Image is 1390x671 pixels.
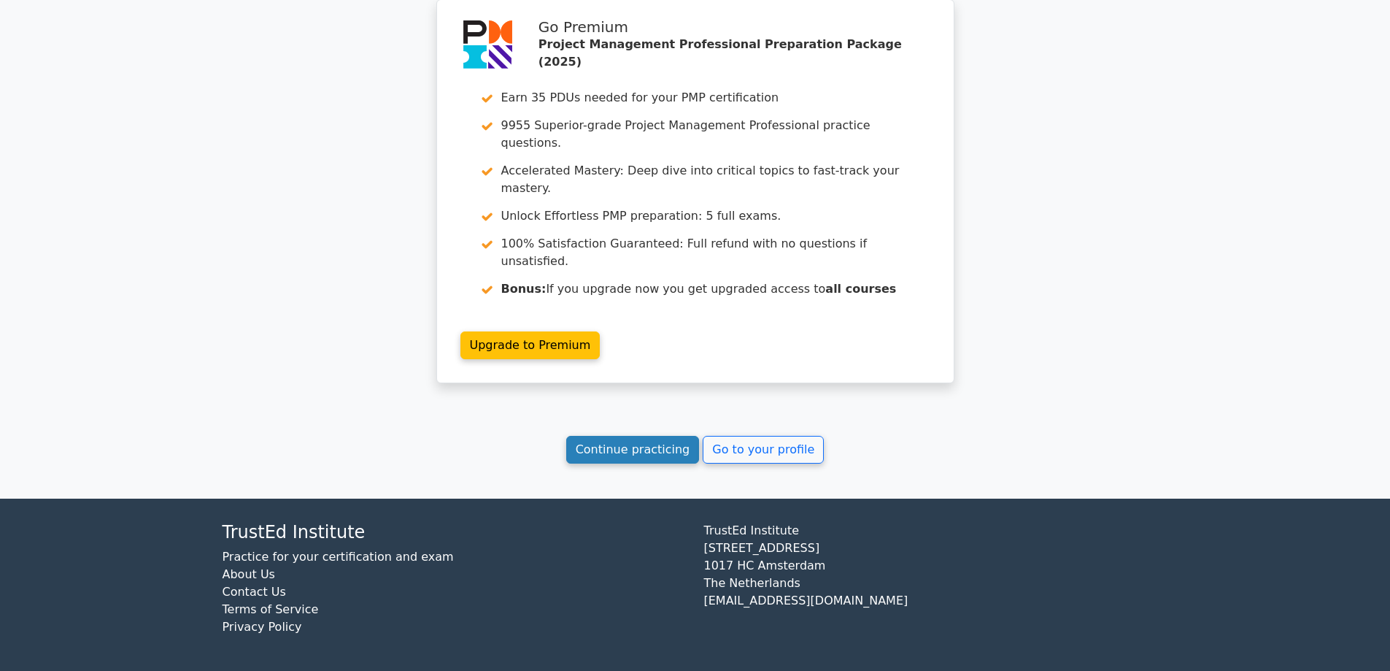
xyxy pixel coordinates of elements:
[223,602,319,616] a: Terms of Service
[223,585,286,599] a: Contact Us
[223,522,687,543] h4: TrustEd Institute
[223,550,454,564] a: Practice for your certification and exam
[695,522,1177,648] div: TrustEd Institute [STREET_ADDRESS] 1017 HC Amsterdam The Netherlands [EMAIL_ADDRESS][DOMAIN_NAME]
[460,331,601,359] a: Upgrade to Premium
[223,620,302,634] a: Privacy Policy
[703,436,824,464] a: Go to your profile
[566,436,700,464] a: Continue practicing
[223,567,275,581] a: About Us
